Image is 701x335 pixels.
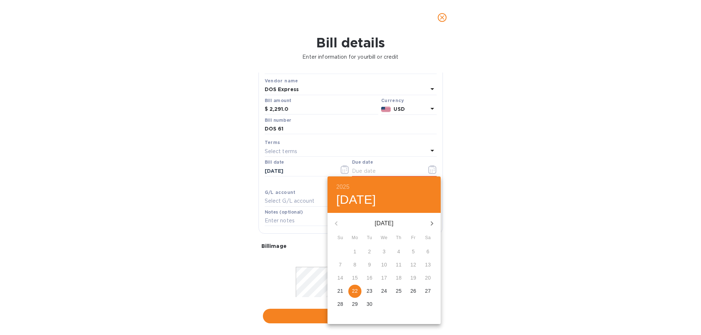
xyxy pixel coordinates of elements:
button: 29 [348,298,361,311]
p: 30 [367,300,372,308]
button: 22 [348,285,361,298]
p: 21 [337,287,343,295]
span: Mo [348,234,361,242]
p: 24 [381,287,387,295]
span: Su [334,234,347,242]
button: [DATE] [336,192,376,207]
p: 25 [396,287,402,295]
button: 2025 [336,182,349,192]
span: Fr [407,234,420,242]
button: 21 [334,285,347,298]
p: 26 [410,287,416,295]
span: Sa [421,234,434,242]
span: Th [392,234,405,242]
p: [DATE] [345,219,423,228]
button: 24 [378,285,391,298]
p: 27 [425,287,431,295]
span: Tu [363,234,376,242]
p: 29 [352,300,358,308]
p: 28 [337,300,343,308]
button: 28 [334,298,347,311]
button: 27 [421,285,434,298]
p: 22 [352,287,358,295]
button: 26 [407,285,420,298]
button: 25 [392,285,405,298]
span: We [378,234,391,242]
button: 30 [363,298,376,311]
p: 23 [367,287,372,295]
button: 23 [363,285,376,298]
